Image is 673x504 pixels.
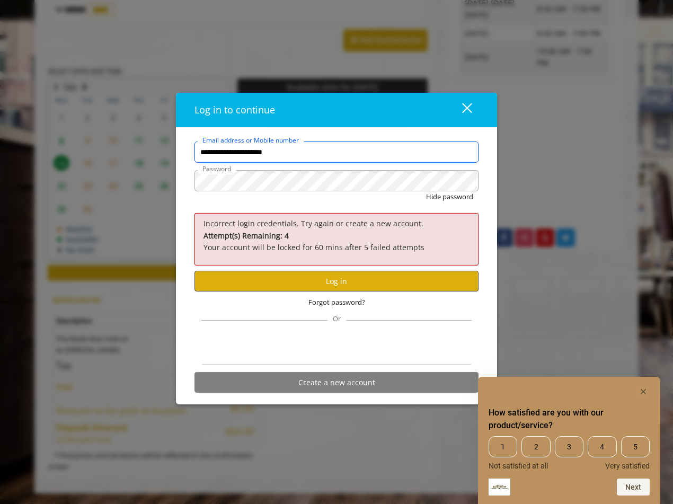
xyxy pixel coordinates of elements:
[203,229,470,253] p: Your account will be locked for 60 mins after 5 failed attempts
[489,436,517,457] span: 1
[489,385,650,496] div: How satisfied are you with our product/service? Select an option from 1 to 5, with 1 being Not sa...
[194,372,479,393] button: Create a new account
[203,230,289,240] b: Attempt(s) Remaining: 4
[327,314,346,323] span: Or
[194,142,479,163] input: Email address or Mobile number
[308,297,365,308] span: Forgot password?
[194,271,479,291] button: Log in
[489,406,650,432] h2: How satisfied are you with our product/service? Select an option from 1 to 5, with 1 being Not sa...
[203,218,423,228] span: Incorrect login credentials. Try again or create a new account.
[605,462,650,470] span: Very satisfied
[588,436,616,457] span: 4
[621,436,650,457] span: 5
[555,436,583,457] span: 3
[426,191,473,202] button: Hide password
[197,135,304,145] label: Email address or Mobile number
[194,170,479,191] input: Password
[442,99,479,121] button: close dialog
[450,102,471,118] div: close dialog
[283,334,391,358] iframe: Sign in with Google Button
[637,385,650,398] button: Hide survey
[489,436,650,470] div: How satisfied are you with our product/service? Select an option from 1 to 5, with 1 being Not sa...
[197,164,236,174] label: Password
[489,462,548,470] span: Not satisfied at all
[521,436,550,457] span: 2
[617,479,650,496] button: Next question
[194,103,275,116] span: Log in to continue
